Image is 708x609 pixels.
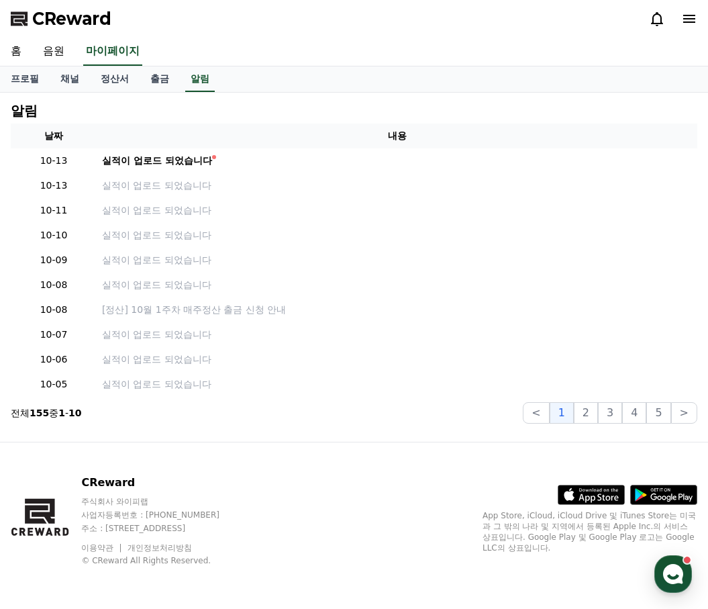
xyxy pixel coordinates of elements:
p: 10-13 [16,179,91,193]
p: 10-08 [16,303,91,317]
a: 채널 [50,66,90,92]
div: 실적이 업로드 되었습니다 [102,154,212,168]
a: 실적이 업로드 되었습니다 [102,253,692,267]
button: < [523,402,549,424]
p: 10-08 [16,278,91,292]
button: 3 [598,402,622,424]
h4: 알림 [11,103,38,118]
button: 2 [574,402,598,424]
a: 알림 [185,66,215,92]
button: 1 [550,402,574,424]
a: 실적이 업로드 되었습니다 [102,203,692,218]
a: 출금 [140,66,180,92]
span: 대화 [123,447,139,457]
p: 사업자등록번호 : [PHONE_NUMBER] [81,510,245,520]
a: 실적이 업로드 되었습니다 [102,377,692,391]
p: © CReward All Rights Reserved. [81,555,245,566]
strong: 155 [30,408,49,418]
p: 10-05 [16,377,91,391]
p: 10-11 [16,203,91,218]
span: CReward [32,8,111,30]
a: 설정 [173,426,258,459]
p: 10-09 [16,253,91,267]
a: 실적이 업로드 되었습니다 [102,154,692,168]
p: 10-07 [16,328,91,342]
strong: 10 [68,408,81,418]
a: 홈 [4,426,89,459]
strong: 1 [58,408,65,418]
a: 실적이 업로드 되었습니다 [102,179,692,193]
button: 5 [646,402,670,424]
p: 전체 중 - [11,406,82,420]
p: 10-10 [16,228,91,242]
a: 마이페이지 [83,38,142,66]
a: 개인정보처리방침 [128,543,192,553]
a: 실적이 업로드 되었습니다 [102,353,692,367]
a: 음원 [32,38,75,66]
a: 이용약관 [81,543,123,553]
p: App Store, iCloud, iCloud Drive 및 iTunes Store는 미국과 그 밖의 나라 및 지역에서 등록된 Apple Inc.의 서비스 상표입니다. Goo... [483,510,697,553]
th: 내용 [97,124,697,148]
p: 10-06 [16,353,91,367]
a: 실적이 업로드 되었습니다 [102,328,692,342]
a: [정산] 10월 1주차 매주정산 출금 신청 안내 [102,303,692,317]
a: 실적이 업로드 되었습니다 [102,278,692,292]
a: 대화 [89,426,173,459]
p: 10-13 [16,154,91,168]
p: 주소 : [STREET_ADDRESS] [81,523,245,534]
p: 주식회사 와이피랩 [81,496,245,507]
button: 4 [622,402,646,424]
a: 정산서 [90,66,140,92]
p: CReward [81,475,245,491]
button: > [671,402,697,424]
span: 홈 [42,446,50,457]
span: 설정 [207,446,223,457]
a: 실적이 업로드 되었습니다 [102,228,692,242]
a: CReward [11,8,111,30]
th: 날짜 [11,124,97,148]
